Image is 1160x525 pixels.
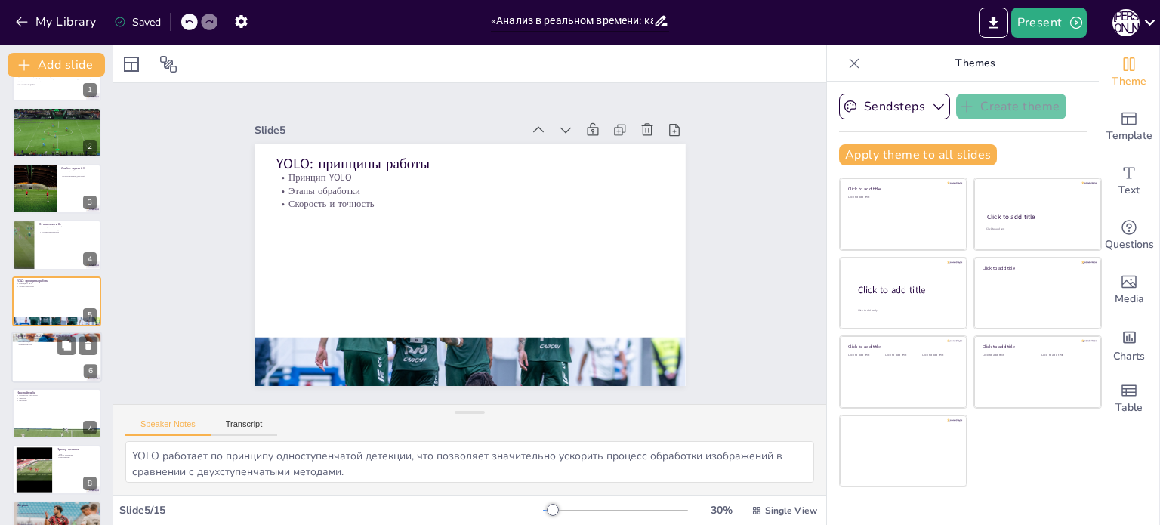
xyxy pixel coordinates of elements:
div: Change the overall theme [1099,45,1159,100]
div: Click to add title [848,344,956,350]
div: 2 [83,140,97,153]
input: Insert title [491,10,653,32]
div: Saved [114,15,161,29]
button: Sendsteps [839,94,950,119]
div: Click to add text [848,196,956,199]
div: Click to add text [983,354,1030,357]
div: Click to add text [848,354,882,357]
div: 5 [12,276,101,326]
textarea: YOLO работает по принципу одноступенчатой детекции, что позволяет значительно ускорить процесс об... [125,441,814,483]
p: Принцип YOLO [270,178,591,416]
p: Ставки и фанатский контент [17,121,97,124]
p: Наш пайплайн [17,391,97,395]
p: Скорость и точность [285,156,607,395]
p: FPS и задержка [57,453,97,456]
span: Charts [1113,348,1145,365]
div: Click to add text [986,227,1087,231]
div: А [PERSON_NAME] [1112,9,1140,36]
p: Основные метрики [17,506,97,509]
p: YOLO: принципы работы [260,186,585,430]
div: 3 [83,196,97,209]
div: 7 [12,388,101,438]
p: Детекция объектов [61,169,97,172]
div: Click to add title [858,284,955,297]
button: Delete Slide [79,336,97,354]
p: Переход к глубокому обучению [39,226,97,229]
button: Apply theme to all slides [839,144,997,165]
p: Лосс-функция [16,341,97,344]
div: 30 % [703,503,739,517]
div: 4 [83,252,97,266]
div: Get real-time input from your audience [1099,208,1159,263]
div: Add text boxes [1099,154,1159,208]
p: Эффективность [16,343,97,346]
div: 1 [12,51,101,101]
p: Зачем CV в спорте? [17,110,97,114]
button: Export to PowerPoint [979,8,1008,38]
p: Аналитика матчей [17,113,97,116]
div: 4 [12,220,101,270]
button: Speaker Notes [125,419,211,436]
button: Add slide [8,53,105,77]
p: Архитектура YOLO: ключевые компоненты [16,334,97,338]
div: Click to add body [858,309,953,313]
button: Duplicate Slide [57,336,76,354]
p: Скорость и точность [17,287,97,290]
div: Add images, graphics, shapes or video [1099,263,1159,317]
span: Single View [765,505,817,517]
div: Click to add text [885,354,919,357]
span: Template [1106,128,1152,144]
p: Современные методы [39,228,97,231]
div: 2 [12,107,101,157]
button: My Library [11,10,103,34]
button: Present [1011,8,1087,38]
p: Визуализация трекинга [57,450,97,453]
div: 8 [12,445,101,495]
p: Этапы обработки [17,285,97,288]
p: Отслеживание [61,172,97,175]
span: Media [1115,291,1144,307]
div: Add ready made slides [1099,100,1159,154]
div: 3 [12,164,101,214]
div: Slide 5 [356,299,582,468]
div: 1 [83,83,97,97]
div: Click to add text [1041,354,1089,357]
button: А [PERSON_NAME] [1112,8,1140,38]
p: В данной презентации мы рассмотрим, как технологии компьютерного зрения (CV) изменяют восприятие ... [17,75,97,83]
p: Generated with [URL] [17,83,97,86]
p: Метрики [17,503,97,508]
div: Add a table [1099,372,1159,426]
div: 6 [11,332,102,383]
p: Улучшение качества [39,231,97,234]
span: Table [1115,400,1143,416]
p: Хайлайты [17,116,97,119]
p: YOLO: принципы работы [17,278,97,283]
span: Questions [1105,236,1154,253]
p: Пример трекинга [57,446,97,451]
span: Theme [1112,73,1146,90]
button: Transcript [211,419,278,436]
div: Click to add title [848,186,956,192]
p: Этапы обработки [278,167,600,406]
div: Slide 5 / 15 [119,503,543,517]
div: 6 [84,364,97,378]
div: Add charts and graphs [1099,317,1159,372]
div: 8 [83,477,97,490]
div: Click to add text [922,354,956,357]
p: Трекинг [17,397,97,400]
div: Layout [119,52,143,76]
p: От классики к DL [39,222,97,227]
p: Themes [866,45,1084,82]
div: Click to add title [983,344,1091,350]
p: Ликбез: задачи CV [61,166,97,171]
span: Position [159,55,177,73]
p: Метрики [17,400,97,403]
p: Применение [57,456,97,459]
div: 5 [83,308,97,322]
p: Анализ производительности [17,512,97,515]
p: Структура пайплайна [17,394,97,397]
div: 7 [83,421,97,434]
p: Телетрансляции [17,119,97,122]
p: Основные компоненты [16,338,97,341]
div: Click to add title [983,264,1091,270]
